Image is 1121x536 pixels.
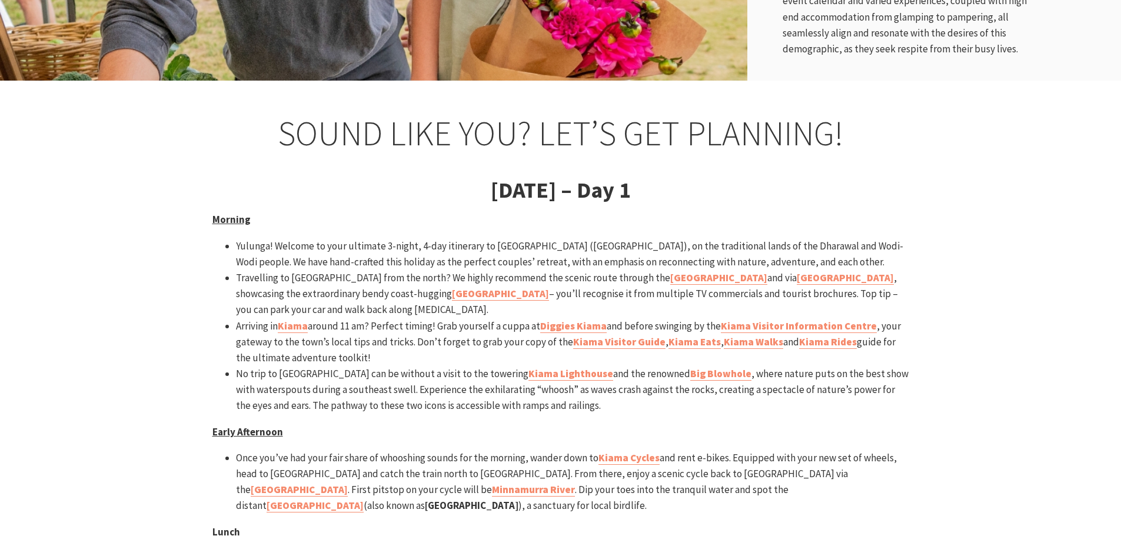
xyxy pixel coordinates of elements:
li: No trip to [GEOGRAPHIC_DATA] can be without a visit to the towering and the renowned , where natu... [236,366,909,414]
a: Kiama Eats [668,335,721,349]
a: Kiama Walks [724,335,783,349]
strong: Minnamurra River [492,483,575,496]
a: [GEOGRAPHIC_DATA] [452,287,549,301]
strong: Big Blowhole [690,367,751,380]
li: Arriving in around 11 am? Perfect timing! Grab yourself a cuppa at and before swinging by the , y... [236,318,909,367]
strong: Kiama Eats [668,335,721,348]
a: Minnamurra River [492,483,575,497]
strong: Morning [212,213,251,226]
strong: [GEOGRAPHIC_DATA] [452,287,549,300]
strong: Kiama Cycles [598,451,660,464]
a: Kiama Lighthouse [528,367,613,381]
h2: SOUND LIKE YOU? LET’S GET PLANNING! [212,113,909,154]
a: [GEOGRAPHIC_DATA] [670,271,767,285]
strong: Kiama Visitor Guide [573,335,666,348]
strong: Kiama Walks [724,335,783,348]
li: Travelling to [GEOGRAPHIC_DATA] from the north? We highly recommend the scenic route through the ... [236,270,909,318]
a: Kiama Cycles [598,451,660,465]
strong: [GEOGRAPHIC_DATA] [267,499,364,512]
li: Yulunga! Welcome to your ultimate 3-night, 4-day itinerary to [GEOGRAPHIC_DATA] ([GEOGRAPHIC_DATA... [236,238,909,270]
strong: Kiama Rides [799,335,857,348]
strong: Early Afternoon [212,425,283,438]
a: Kiama Rides [799,335,857,349]
a: [GEOGRAPHIC_DATA] [251,483,348,497]
a: Kiama Visitor Guide [573,335,666,349]
strong: [DATE] – Day 1 [491,176,631,204]
a: Kiama [278,319,308,333]
strong: [GEOGRAPHIC_DATA] [425,499,518,512]
a: Kiama Visitor Information Centre [721,319,877,333]
li: Once you’ve had your fair share of whooshing sounds for the morning, wander down to and rent e-bi... [236,450,909,514]
a: Diggies Kiama [540,319,607,333]
strong: Kiama Lighthouse [528,367,613,380]
a: [GEOGRAPHIC_DATA] [797,271,894,285]
strong: [GEOGRAPHIC_DATA] [670,271,767,284]
a: Big Blowhole [690,367,751,381]
a: [GEOGRAPHIC_DATA] [267,499,364,512]
strong: [GEOGRAPHIC_DATA] [797,271,894,284]
strong: [GEOGRAPHIC_DATA] [251,483,348,496]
